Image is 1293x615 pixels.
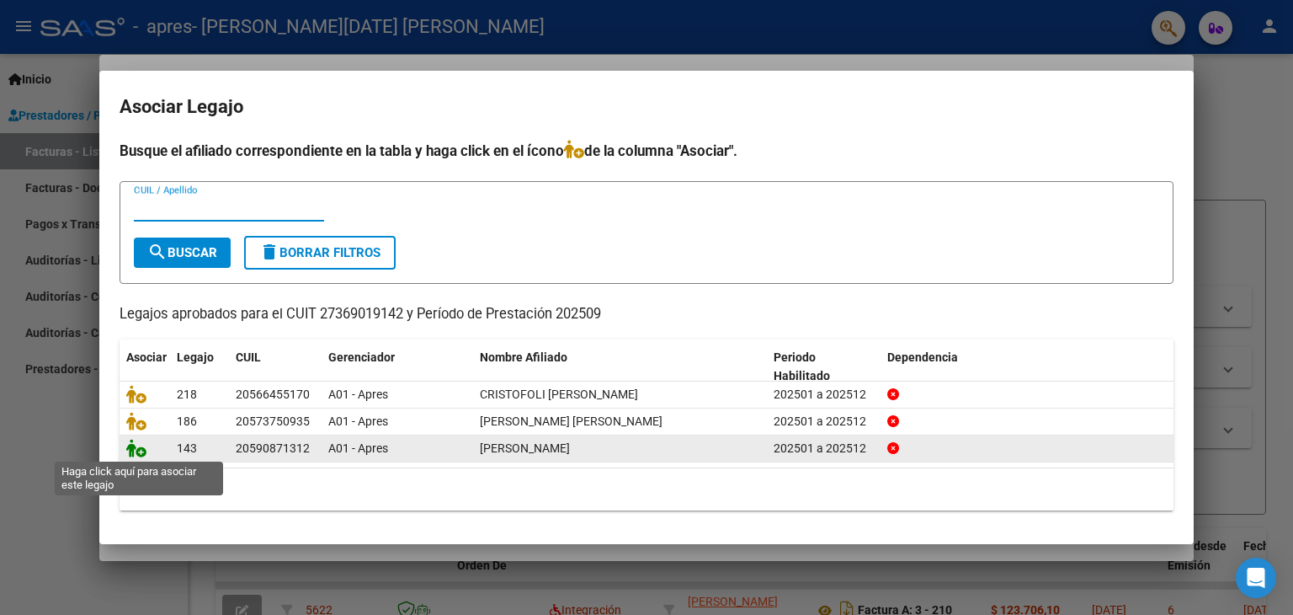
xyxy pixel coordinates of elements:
datatable-header-cell: Periodo Habilitado [767,340,881,395]
span: A01 - Apres [328,414,388,428]
datatable-header-cell: CUIL [229,340,322,395]
span: QUIROZ LUCIANO JOAQUIN [480,414,662,428]
span: A01 - Apres [328,441,388,455]
span: 218 [177,388,197,401]
span: Gerenciador [328,350,395,364]
div: 202501 a 202512 [774,439,874,458]
div: 20590871312 [236,439,310,458]
p: Legajos aprobados para el CUIT 27369019142 y Período de Prestación 202509 [120,304,1173,325]
datatable-header-cell: Nombre Afiliado [473,340,767,395]
div: 20573750935 [236,412,310,431]
span: Nombre Afiliado [480,350,567,364]
span: 186 [177,414,197,428]
div: 202501 a 202512 [774,412,874,431]
span: Dependencia [887,350,958,364]
mat-icon: delete [259,242,279,262]
div: 202501 a 202512 [774,385,874,404]
span: CRISTOFOLI GIAN FRANCO [480,388,638,401]
span: Periodo Habilitado [774,350,830,383]
datatable-header-cell: Dependencia [881,340,1174,395]
span: Buscar [147,245,217,260]
span: Asociar [126,350,167,364]
datatable-header-cell: Gerenciador [322,340,473,395]
datatable-header-cell: Legajo [170,340,229,395]
span: A01 - Apres [328,388,388,401]
div: 20566455170 [236,385,310,404]
span: 143 [177,441,197,455]
span: Legajo [177,350,214,364]
mat-icon: search [147,242,168,262]
button: Buscar [134,238,231,268]
datatable-header-cell: Asociar [120,340,170,395]
h4: Busque el afiliado correspondiente en la tabla y haga click en el ícono de la columna "Asociar". [120,140,1173,162]
h2: Asociar Legajo [120,91,1173,123]
span: CUIL [236,350,261,364]
div: 3 registros [120,468,1173,511]
div: Open Intercom Messenger [1236,558,1276,598]
button: Borrar Filtros [244,236,396,270]
span: Borrar Filtros [259,245,380,260]
span: BRASCHI FRANCO [480,441,570,455]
